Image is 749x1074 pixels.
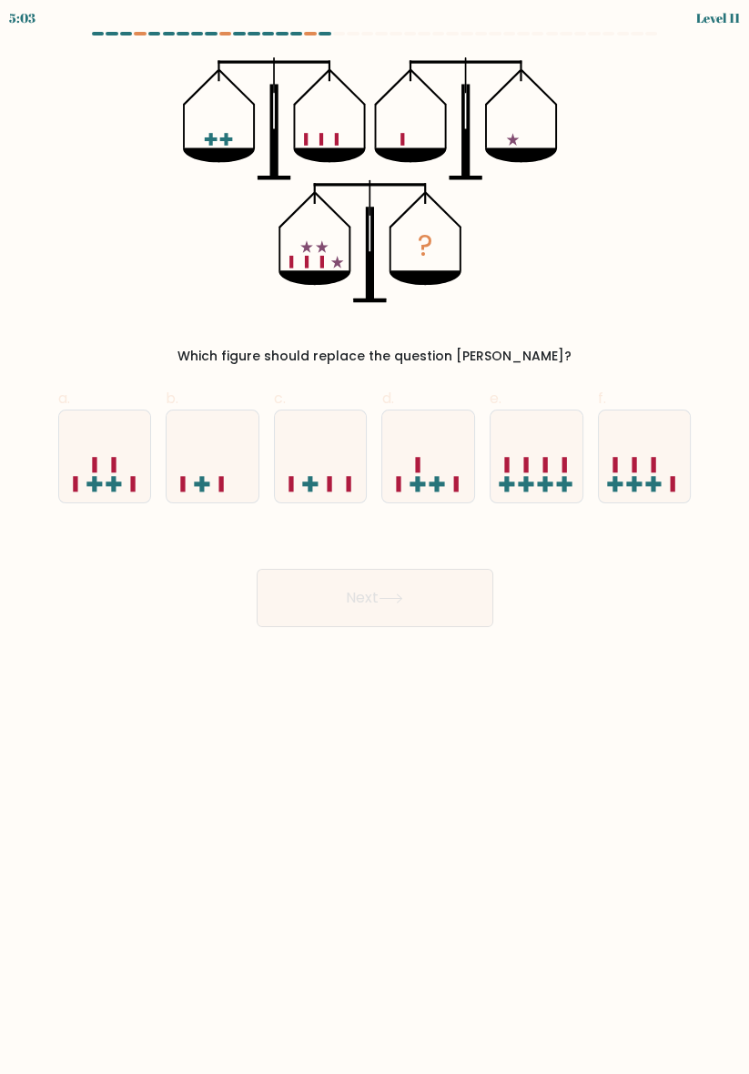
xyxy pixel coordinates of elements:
[9,8,35,27] div: 5:03
[418,226,433,266] tspan: ?
[696,8,740,27] div: Level 11
[490,388,501,409] span: e.
[274,388,286,409] span: c.
[69,347,681,366] div: Which figure should replace the question [PERSON_NAME]?
[58,388,70,409] span: a.
[381,388,393,409] span: d.
[598,388,606,409] span: f.
[257,569,493,627] button: Next
[166,388,178,409] span: b.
